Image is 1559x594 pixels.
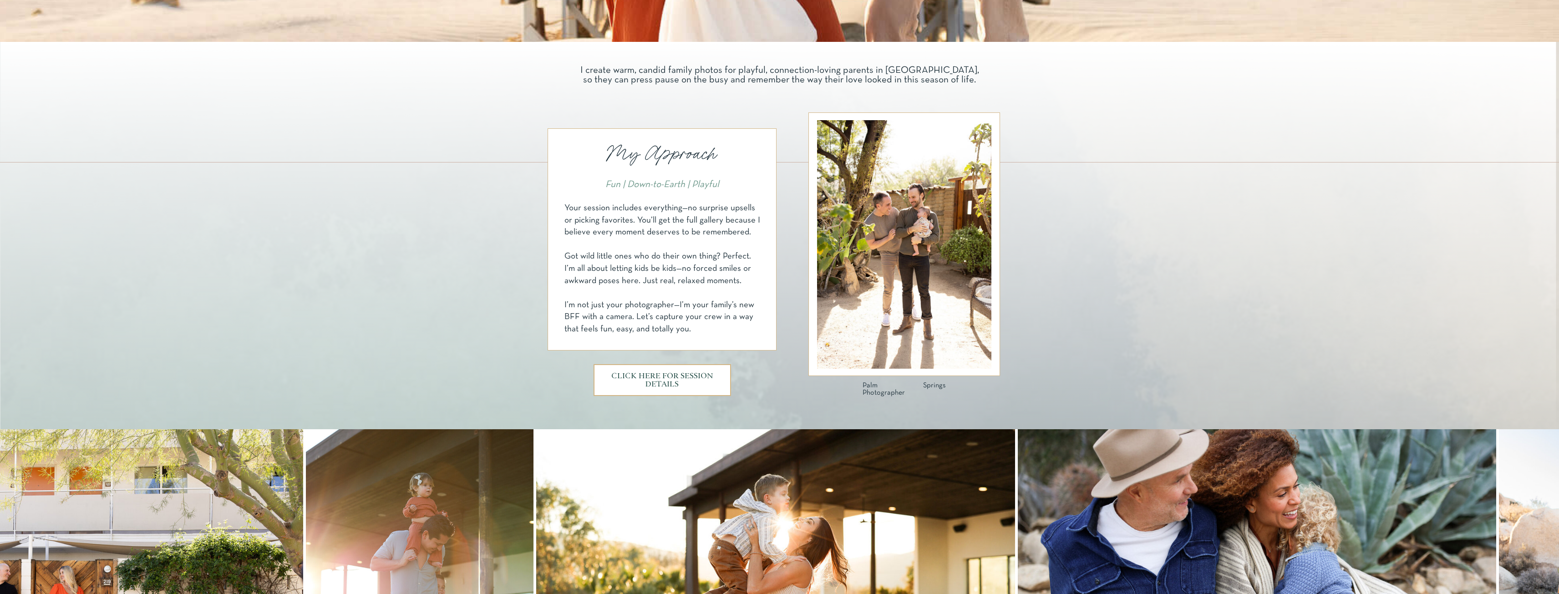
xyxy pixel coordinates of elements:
div: Got wild little ones who do their own thing? Perfect. I’m all about letting kids be kids—no force... [564,251,761,287]
div: Your session includes everything—no surprise upsells or picking favorites. You’ll get the full ga... [564,203,761,239]
a: CLICK HERE FOR SESSION DETAILS [611,372,714,388]
div: I’m not just your photographer—I’m your family’s new BFF with a camera. Let’s capture your crew i... [564,300,761,336]
p: My Approach [595,141,729,167]
i: Fun | Down-to-Earth | Playful [605,180,719,189]
p: I create warm, candid family photos for playful, connection-loving parents in [GEOGRAPHIC_DATA], ... [579,66,980,87]
h2: Palm Springs Photographer [863,382,946,391]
